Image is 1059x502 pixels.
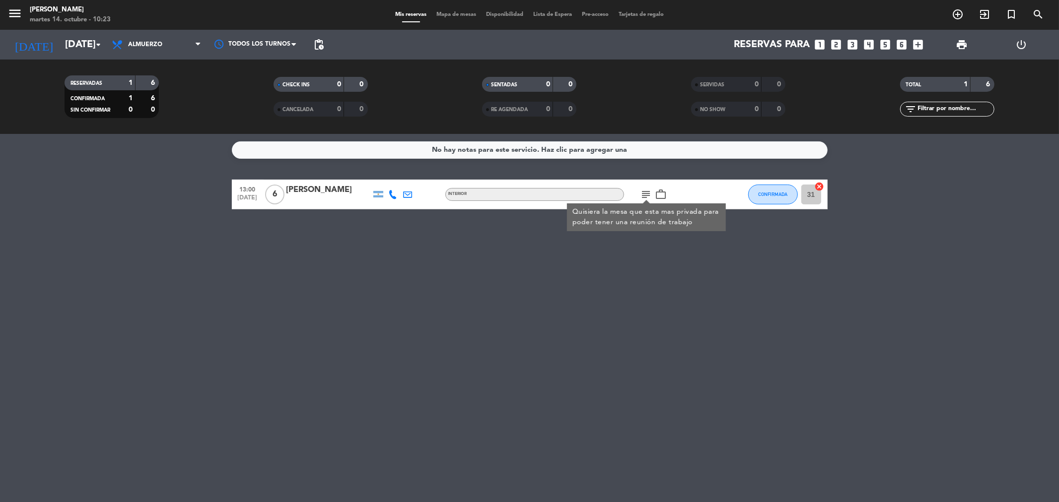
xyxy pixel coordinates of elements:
[235,194,260,206] span: [DATE]
[956,39,968,51] span: print
[1005,8,1017,20] i: turned_in_not
[432,144,627,156] div: No hay notas para este servicio. Haz clic para agregar una
[491,107,528,112] span: RE AGENDADA
[896,38,909,51] i: looks_6
[572,207,720,228] div: Quisiera la mesa que esta mas privada para poder tener una reunión de trabajo
[1016,39,1028,51] i: power_settings_new
[755,106,759,113] strong: 0
[815,182,825,191] i: cancel
[700,82,724,87] span: SERVIDAS
[337,81,341,88] strong: 0
[390,12,431,17] span: Mis reservas
[481,12,528,17] span: Disponibilidad
[282,107,313,112] span: CANCELADA
[748,185,798,204] button: CONFIRMADA
[755,81,759,88] strong: 0
[448,192,467,196] span: INTERIOR
[359,106,365,113] strong: 0
[265,185,284,204] span: 6
[758,191,787,197] span: CONFIRMADA
[71,81,102,86] span: RESERVADAS
[129,79,133,86] strong: 1
[777,106,783,113] strong: 0
[337,106,341,113] strong: 0
[128,41,162,48] span: Almuerzo
[71,96,105,101] span: CONFIRMADA
[640,188,652,200] i: subject
[952,8,964,20] i: add_circle_outline
[912,38,925,51] i: add_box
[7,34,60,56] i: [DATE]
[905,103,917,115] i: filter_list
[491,82,517,87] span: SENTADAS
[814,38,827,51] i: looks_one
[151,106,157,113] strong: 0
[986,81,992,88] strong: 6
[30,15,111,25] div: martes 14. octubre - 10:23
[7,6,22,24] button: menu
[906,82,921,87] span: TOTAL
[235,183,260,194] span: 13:00
[863,38,876,51] i: looks_4
[879,38,892,51] i: looks_5
[282,82,310,87] span: CHECK INS
[964,81,968,88] strong: 1
[830,38,843,51] i: looks_two
[577,12,614,17] span: Pre-acceso
[151,95,157,102] strong: 6
[431,12,481,17] span: Mapa de mesas
[979,8,990,20] i: exit_to_app
[568,106,574,113] strong: 0
[546,81,550,88] strong: 0
[614,12,669,17] span: Tarjetas de regalo
[1032,8,1044,20] i: search
[313,39,325,51] span: pending_actions
[847,38,859,51] i: looks_3
[129,106,133,113] strong: 0
[655,188,667,200] i: work_outline
[359,81,365,88] strong: 0
[92,39,104,51] i: arrow_drop_down
[129,95,133,102] strong: 1
[546,106,550,113] strong: 0
[991,30,1052,60] div: LOG OUT
[151,79,157,86] strong: 6
[777,81,783,88] strong: 0
[528,12,577,17] span: Lista de Espera
[700,107,725,112] span: NO SHOW
[71,108,110,113] span: SIN CONFIRMAR
[734,39,810,51] span: Reservas para
[286,184,371,196] div: [PERSON_NAME]
[30,5,111,15] div: [PERSON_NAME]
[917,104,994,115] input: Filtrar por nombre...
[568,81,574,88] strong: 0
[7,6,22,21] i: menu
